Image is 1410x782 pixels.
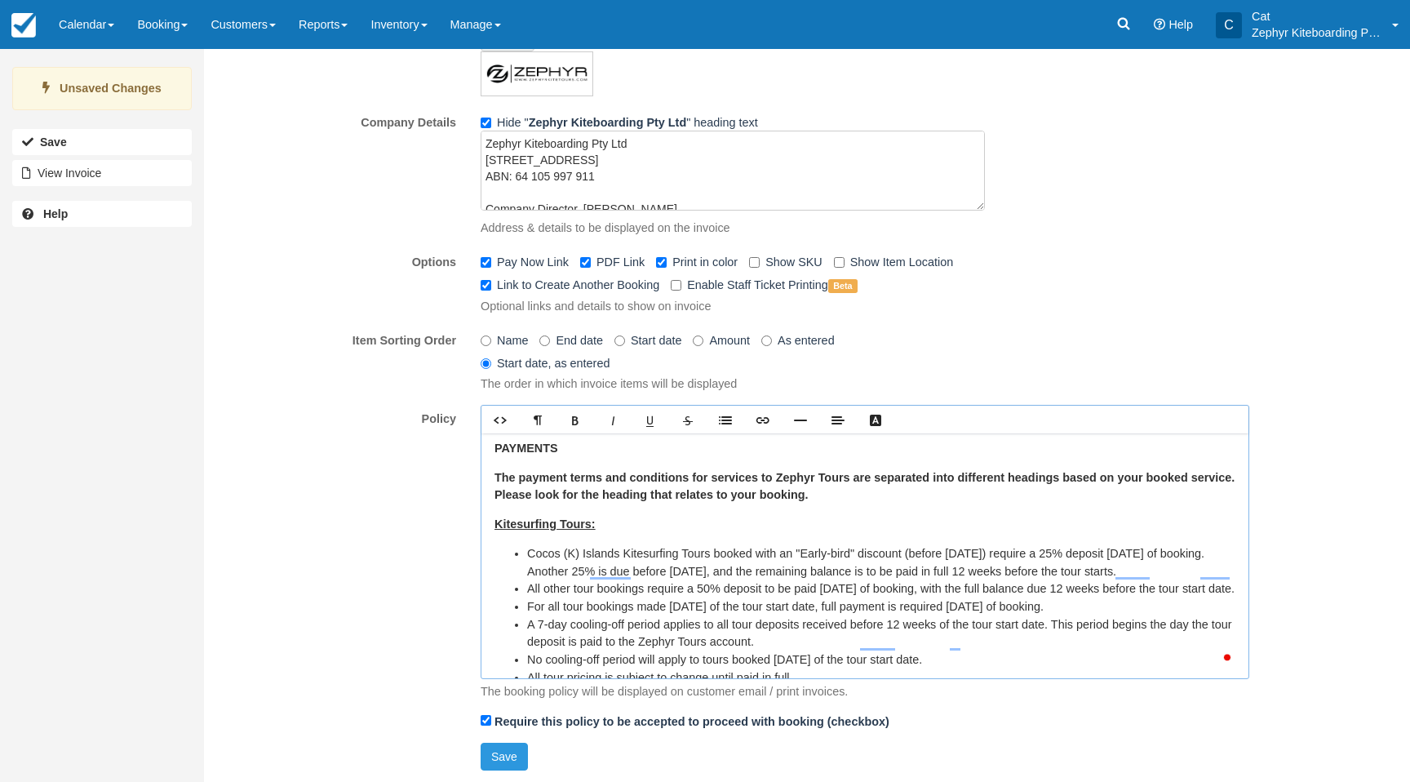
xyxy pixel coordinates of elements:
[481,257,491,268] input: Pay Now Link
[481,280,491,291] input: Link to Create Another Booking
[819,407,857,433] a: Align
[632,407,669,433] a: Underline
[1216,12,1242,38] div: C
[527,580,1235,598] li: All other tour bookings require a 50% deposit to be paid [DATE] of booking, with the full balance...
[481,220,730,237] p: Address & details to be displayed on the invoice
[494,442,558,455] strong: PAYMENTS
[656,248,738,271] label: Print in color
[481,327,528,349] label: Name
[1252,24,1382,41] p: Zephyr Kiteboarding Pty Ltd
[519,407,556,433] a: Format
[204,109,468,131] label: Company Details
[527,669,1235,687] li: All tour pricing is subject to change until paid in full.
[12,201,192,227] a: Help
[782,407,819,433] a: Line
[527,651,1235,669] li: No cooling-off period will apply to tours booked [DATE] of the tour start date.
[11,13,36,38] img: checkfront-main-nav-mini-logo.png
[481,407,519,433] a: HTML
[481,109,758,131] label: Hide " " heading text
[40,136,67,149] b: Save
[481,743,528,771] button: Save
[761,335,772,346] input: As entered
[204,248,468,271] label: Options
[527,598,1235,616] li: For all tour bookings made [DATE] of the tour start date, full payment is required [DATE] of book...
[494,471,1235,502] strong: The payment terms and conditions for services to Zephyr Tours are separated into different headin...
[594,407,632,433] a: Italic
[481,349,622,372] label: Start date, as entered
[671,271,858,294] label: Enable Staff Ticket Printing
[580,248,645,271] label: PDF Link
[828,279,858,293] span: Beta
[481,298,711,315] p: Optional links and details to show on invoice
[693,327,750,349] label: Amount
[481,358,491,369] input: Start date, as entered
[494,715,889,728] label: Require this policy to be accepted to proceed with booking (checkbox)
[669,407,707,433] a: Strikethrough
[656,257,667,268] input: Print in color
[857,407,894,433] a: Text Color
[204,405,468,428] label: Policy
[43,207,68,220] b: Help
[527,545,1235,580] li: Cocos (K) Islands Kitesurfing Tours booked with an "Early-bird" discount (before [DATE] ) require...
[481,271,659,294] label: Link to Create Another Booking
[707,407,744,433] a: Lists
[481,51,593,96] img: plogo
[60,82,162,95] strong: Unsaved Changes
[539,335,550,346] input: End date
[580,257,591,268] input: PDF Link
[744,407,782,433] a: Link
[481,118,491,128] input: Hide "Zephyr Kiteboarding Pty Ltd" heading text
[481,131,985,211] textarea: Zephyr Kiteboarding Pty Ltd [STREET_ADDRESS] ABN: 64 105 997 911 Company Director, [PERSON_NAME] ...
[556,407,594,433] a: Bold
[1154,19,1165,30] i: Help
[614,327,681,349] label: Start date
[539,327,603,349] label: End date
[834,257,845,268] input: Show Item Location
[481,248,569,271] label: Pay Now Link
[1168,18,1193,31] span: Help
[761,327,835,349] label: As entered
[204,327,468,349] label: Item Sorting Order
[12,129,192,155] button: Save
[527,616,1235,651] li: A 7-day cooling-off period applies to all tour deposits received before 12 weeks of the tour star...
[671,280,681,291] input: Enable Staff Ticket PrintingBeta
[494,518,596,531] strong: Kitesurfing Tours:
[1252,8,1382,24] p: Cat
[749,257,760,268] input: Show SKU
[481,335,491,346] input: Name
[468,375,997,393] p: The order in which invoice items will be displayed
[481,683,848,700] p: The booking policy will be displayed on customer email / print invoices.
[614,335,625,346] input: Start date
[481,433,1248,678] div: To enrich screen reader interactions, please activate Accessibility in Grammarly extension settings
[12,160,192,186] button: View Invoice
[529,116,686,129] strong: Zephyr Kiteboarding Pty Ltd
[834,248,953,271] label: Show Item Location
[749,248,822,271] label: Show SKU
[693,335,703,346] input: Amount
